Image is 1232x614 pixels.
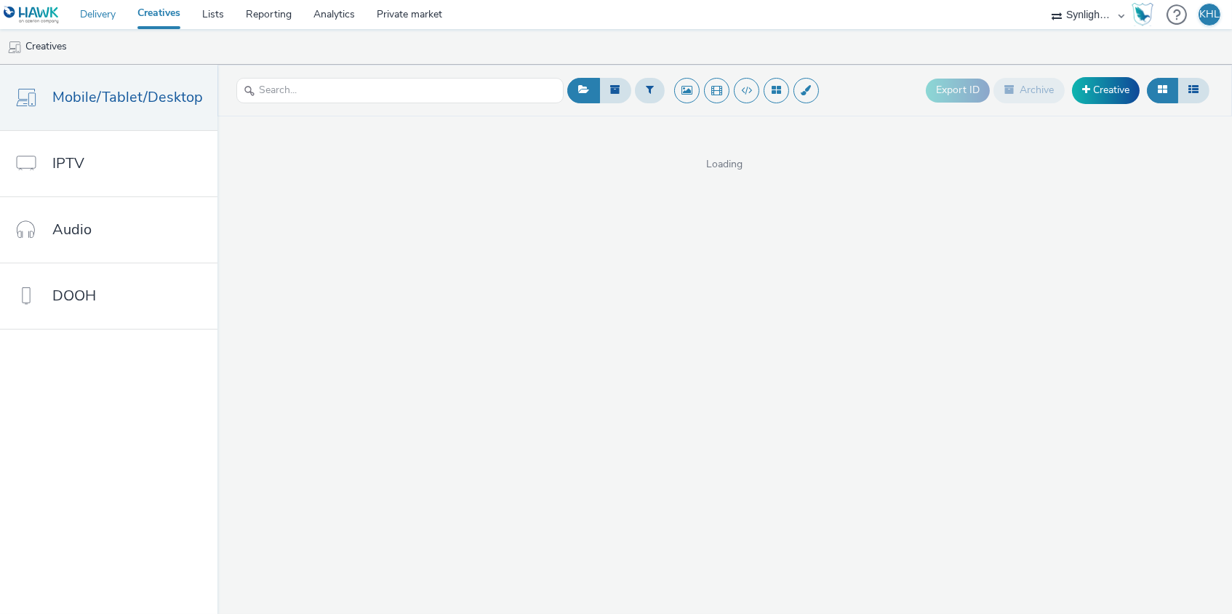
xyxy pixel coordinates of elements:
img: Hawk Academy [1132,3,1153,26]
span: Mobile/Tablet/Desktop [52,87,203,108]
div: KHL [1199,4,1220,25]
span: IPTV [52,153,84,174]
input: Search... [236,78,564,103]
a: Hawk Academy [1132,3,1159,26]
button: Table [1177,78,1209,103]
button: Export ID [926,79,990,102]
span: Audio [52,219,92,240]
button: Grid [1147,78,1178,103]
a: Creative [1072,77,1140,103]
button: Archive [993,78,1065,103]
img: mobile [7,40,22,55]
img: undefined Logo [4,6,60,24]
span: DOOH [52,285,96,306]
span: Loading [217,157,1232,172]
